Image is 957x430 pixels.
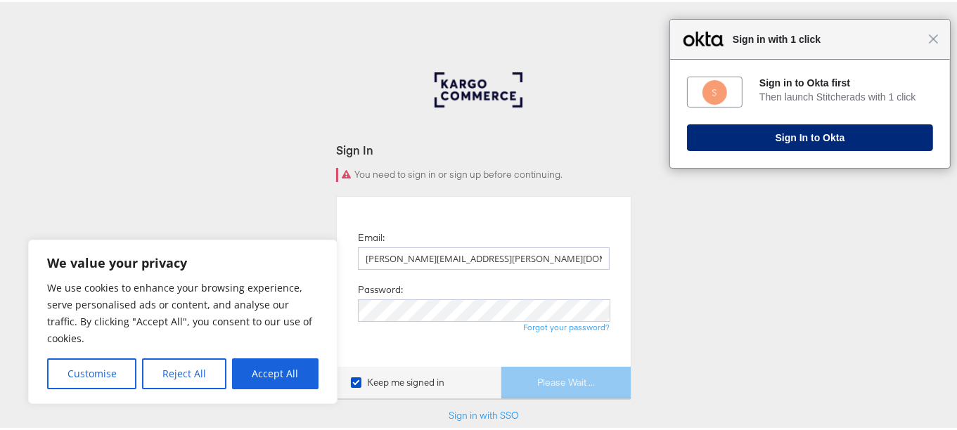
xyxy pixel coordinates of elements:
[726,29,928,46] span: Sign in with 1 click
[687,122,933,149] button: Sign In to Okta
[358,229,385,242] label: Email:
[28,237,338,402] div: We value your privacy
[358,245,610,268] input: Email
[351,374,444,387] label: Keep me signed in
[928,32,939,42] span: Close
[336,166,631,180] div: You need to sign in or sign up before continuing.
[232,356,319,387] button: Accept All
[47,356,136,387] button: Customise
[47,252,319,269] p: We value your privacy
[142,356,226,387] button: Reject All
[449,407,519,419] a: Sign in with SSO
[47,278,319,345] p: We use cookies to enhance your browsing experience, serve personalised ads or content, and analys...
[702,78,727,103] img: fs018hj0vzmbjPE97697
[759,89,933,101] div: Then launch Stitcherads with 1 click
[358,281,403,294] label: Password:
[336,140,631,156] div: Sign In
[523,320,610,330] a: Forgot your password?
[759,74,933,87] div: Sign in to Okta first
